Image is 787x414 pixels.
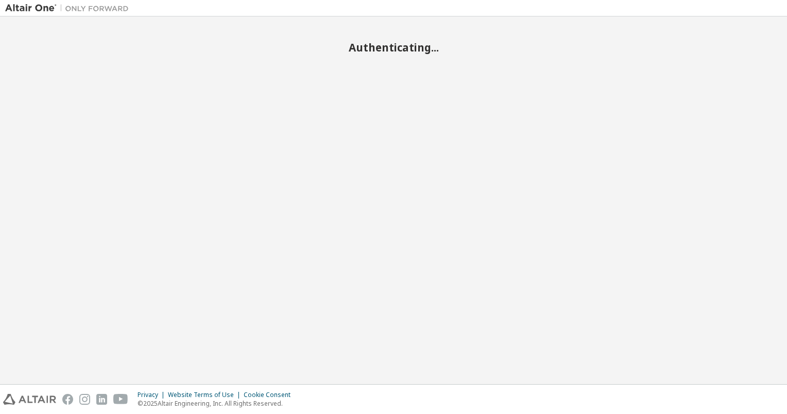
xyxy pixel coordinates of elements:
[244,391,297,399] div: Cookie Consent
[138,399,297,408] p: © 2025 Altair Engineering, Inc. All Rights Reserved.
[113,394,128,405] img: youtube.svg
[62,394,73,405] img: facebook.svg
[138,391,168,399] div: Privacy
[5,41,782,54] h2: Authenticating...
[168,391,244,399] div: Website Terms of Use
[3,394,56,405] img: altair_logo.svg
[96,394,107,405] img: linkedin.svg
[5,3,134,13] img: Altair One
[79,394,90,405] img: instagram.svg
